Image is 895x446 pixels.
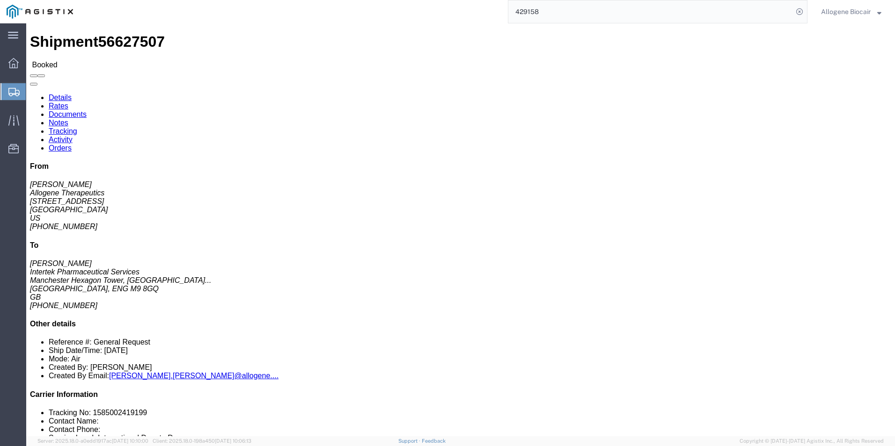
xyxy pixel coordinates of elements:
span: Allogene Biocair [821,7,871,17]
span: [DATE] 10:06:13 [215,438,251,444]
span: Client: 2025.18.0-198a450 [153,438,251,444]
input: Search for shipment number, reference number [508,0,793,23]
button: Allogene Biocair [821,6,882,17]
span: Server: 2025.18.0-a0edd1917ac [37,438,148,444]
a: Support [398,438,422,444]
a: Feedback [422,438,446,444]
img: logo [7,5,73,19]
span: Copyright © [DATE]-[DATE] Agistix Inc., All Rights Reserved [740,437,884,445]
iframe: FS Legacy Container [26,23,895,436]
span: [DATE] 10:10:00 [112,438,148,444]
